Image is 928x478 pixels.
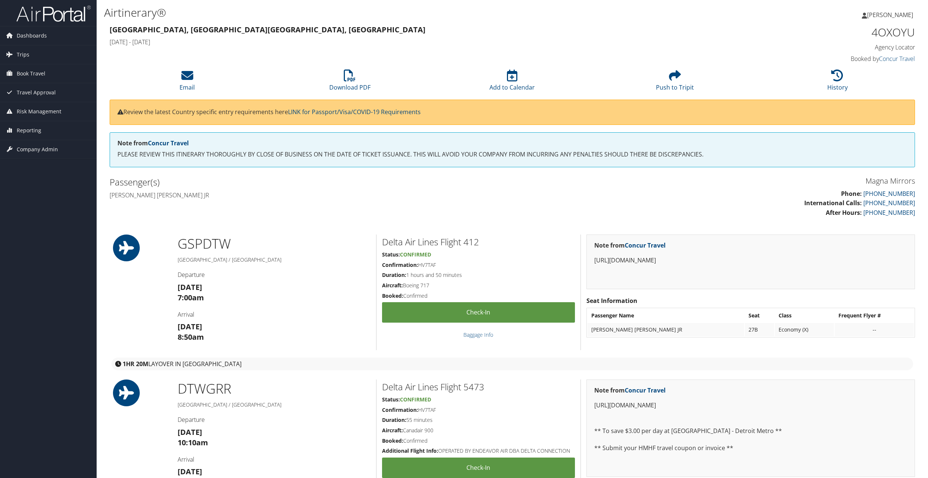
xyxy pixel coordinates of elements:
strong: 10:10am [178,437,208,448]
h1: GSP DTW [178,235,371,253]
h5: [GEOGRAPHIC_DATA] / [GEOGRAPHIC_DATA] [178,401,371,408]
a: Baggage Info [463,331,493,338]
strong: Seat Information [586,297,637,305]
h4: Departure [178,416,371,424]
th: Class [775,309,834,322]
a: Push to Tripit [656,74,694,91]
td: [PERSON_NAME] [PERSON_NAME] JR [588,323,744,336]
h1: Airtinerary® [104,5,649,20]
p: [URL][DOMAIN_NAME] [594,256,907,265]
strong: Status: [382,251,400,258]
div: -- [838,326,910,333]
span: Company Admin [17,140,58,159]
a: [PHONE_NUMBER] [863,199,915,207]
span: Confirmed [400,396,431,403]
strong: Duration: [382,416,406,423]
a: [PHONE_NUMBER] [863,209,915,217]
h2: Delta Air Lines Flight 412 [382,236,575,248]
h4: Agency Locator [722,43,915,51]
strong: Booked: [382,292,403,299]
h4: Arrival [178,310,371,319]
strong: Aircraft: [382,427,403,434]
strong: 1HR 20M [123,360,148,368]
a: [PERSON_NAME] [862,4,921,26]
span: Reporting [17,121,41,140]
a: Concur Travel [625,241,666,249]
a: Email [180,74,195,91]
h5: OPERATED BY ENDEAVOR AIR DBA DELTA CONNECTION [382,447,575,455]
strong: Confirmation: [382,406,418,413]
a: Concur Travel [148,139,189,147]
strong: Duration: [382,271,406,278]
strong: [DATE] [178,282,202,292]
h1: DTW GRR [178,380,371,398]
span: Trips [17,45,29,64]
strong: Booked: [382,437,403,444]
h4: [DATE] - [DATE] [110,38,711,46]
h4: Departure [178,271,371,279]
a: Concur Travel [625,386,666,394]
strong: After Hours: [826,209,862,217]
strong: Additional Flight Info: [382,447,438,454]
a: [PHONE_NUMBER] [863,190,915,198]
strong: 8:50am [178,332,204,342]
span: Dashboards [17,26,47,45]
a: Concur Travel [879,55,915,63]
th: Frequent Flyer # [835,309,914,322]
th: Passenger Name [588,309,744,322]
h5: Canadair 900 [382,427,575,434]
a: Download PDF [329,74,371,91]
span: Risk Management [17,102,61,121]
a: Check-in [382,458,575,478]
h1: 4OXOYU [722,25,915,40]
span: Confirmed [400,251,431,258]
strong: [DATE] [178,427,202,437]
h5: 55 minutes [382,416,575,424]
strong: Confirmation: [382,261,418,268]
h5: [GEOGRAPHIC_DATA] / [GEOGRAPHIC_DATA] [178,256,371,264]
h4: [PERSON_NAME] [PERSON_NAME] JR [110,191,507,199]
p: ** To save $3.00 per day at [GEOGRAPHIC_DATA] - Detroit Metro ** [594,426,907,436]
a: History [827,74,848,91]
h5: HV7TAF [382,406,575,414]
span: Book Travel [17,64,45,83]
strong: [DATE] [178,466,202,477]
a: Add to Calendar [489,74,535,91]
h3: Magna Mirrors [518,176,915,186]
p: [URL][DOMAIN_NAME] [594,401,907,410]
h5: Boeing 717 [382,282,575,289]
strong: Note from [117,139,189,147]
img: airportal-logo.png [16,5,91,22]
span: Travel Approval [17,83,56,102]
h2: Delta Air Lines Flight 5473 [382,381,575,393]
span: [PERSON_NAME] [867,11,913,19]
div: layover in [GEOGRAPHIC_DATA] [111,358,913,370]
h5: Confirmed [382,292,575,300]
strong: Status: [382,396,400,403]
h4: Booked by [722,55,915,63]
h2: Passenger(s) [110,176,507,188]
h5: 1 hours and 50 minutes [382,271,575,279]
strong: Note from [594,241,666,249]
p: ** Submit your HMHF travel coupon or invoice ** [594,443,907,453]
h4: Arrival [178,455,371,464]
strong: International Calls: [804,199,862,207]
a: Check-in [382,302,575,323]
p: Review the latest Country specific entry requirements here [117,107,907,117]
td: Economy (X) [775,323,834,336]
h5: Confirmed [382,437,575,445]
strong: Note from [594,386,666,394]
strong: Phone: [841,190,862,198]
h5: HV7TAF [382,261,575,269]
p: PLEASE REVIEW THIS ITINERARY THOROUGHLY BY CLOSE OF BUSINESS ON THE DATE OF TICKET ISSUANCE. THIS... [117,150,907,159]
strong: 7:00am [178,293,204,303]
strong: [DATE] [178,322,202,332]
strong: [GEOGRAPHIC_DATA], [GEOGRAPHIC_DATA] [GEOGRAPHIC_DATA], [GEOGRAPHIC_DATA] [110,25,426,35]
th: Seat [745,309,774,322]
td: 27B [745,323,774,336]
strong: Aircraft: [382,282,403,289]
a: LINK for Passport/Visa/COVID-19 Requirements [288,108,421,116]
